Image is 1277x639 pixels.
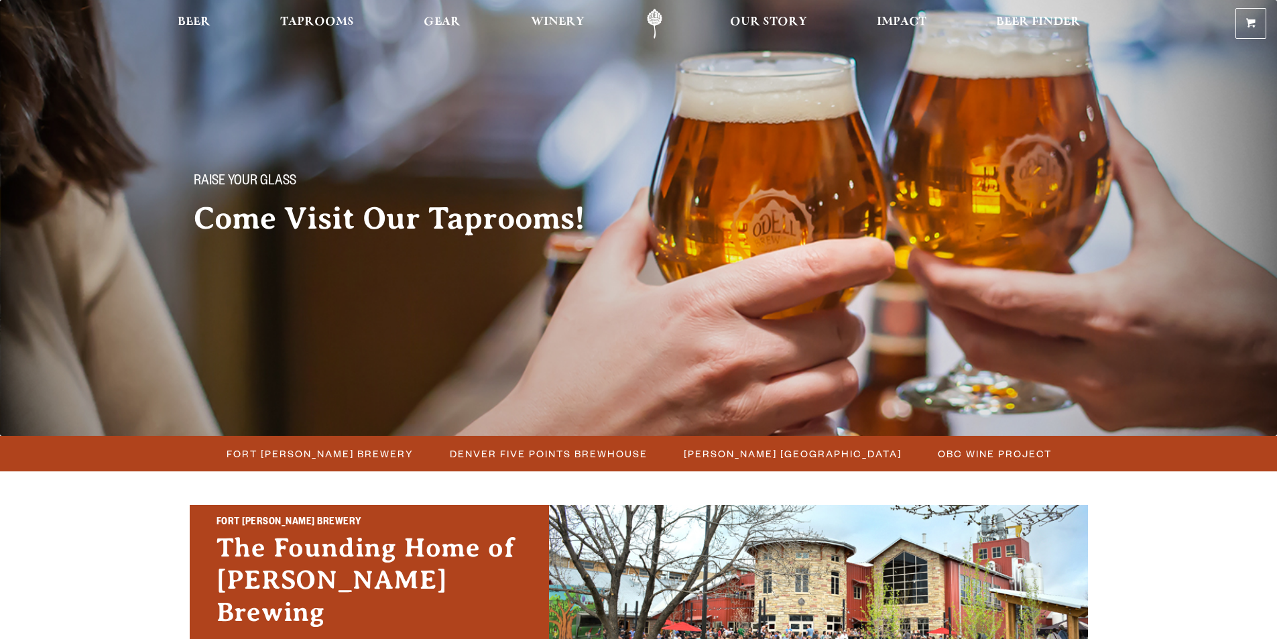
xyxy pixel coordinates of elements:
[217,514,522,532] h2: Fort [PERSON_NAME] Brewery
[868,9,935,39] a: Impact
[676,444,908,463] a: [PERSON_NAME] [GEOGRAPHIC_DATA]
[280,17,354,27] span: Taprooms
[987,9,1089,39] a: Beer Finder
[629,9,680,39] a: Odell Home
[877,17,926,27] span: Impact
[996,17,1081,27] span: Beer Finder
[930,444,1058,463] a: OBC Wine Project
[450,444,648,463] span: Denver Five Points Brewhouse
[684,444,902,463] span: [PERSON_NAME] [GEOGRAPHIC_DATA]
[415,9,469,39] a: Gear
[219,444,420,463] a: Fort [PERSON_NAME] Brewery
[938,444,1052,463] span: OBC Wine Project
[194,202,612,235] h2: Come Visit Our Taprooms!
[522,9,593,39] a: Winery
[730,17,807,27] span: Our Story
[194,174,296,191] span: Raise your glass
[178,17,210,27] span: Beer
[531,17,585,27] span: Winery
[271,9,363,39] a: Taprooms
[169,9,219,39] a: Beer
[424,17,461,27] span: Gear
[442,444,654,463] a: Denver Five Points Brewhouse
[227,444,414,463] span: Fort [PERSON_NAME] Brewery
[721,9,816,39] a: Our Story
